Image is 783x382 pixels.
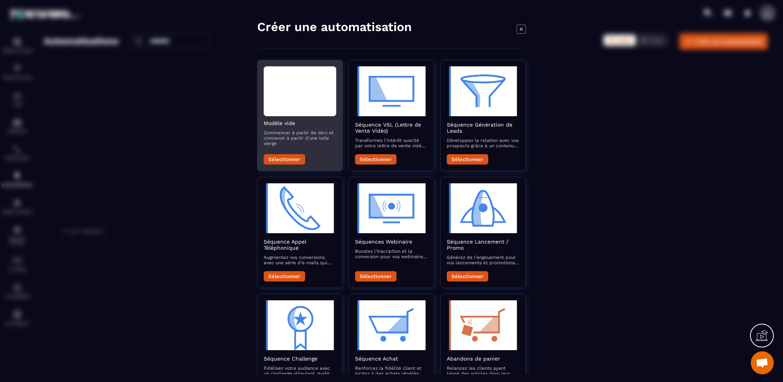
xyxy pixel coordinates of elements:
[447,239,519,251] h2: Séquence Lancement / Promo
[447,366,519,376] p: Relancez les clients ayant laissé des articles dans leur panier avec une séquence d'emails rappel...
[447,122,519,134] h2: Séquence Génération de Leads
[264,366,336,376] p: Fidélisez votre audience avec un challenge stimulant, guidé par des e-mails encourageants et éduc...
[447,154,488,165] button: Sélectionner
[355,300,428,350] img: automation-objective-icon
[264,271,305,282] button: Sélectionner
[447,138,519,148] p: Développez la relation avec vos prospects grâce à un contenu attractif qui les accompagne vers la...
[447,271,488,282] button: Sélectionner
[447,66,519,116] img: automation-objective-icon
[355,122,428,134] h2: Séquence VSL (Lettre de Vente Vidéo)
[264,255,336,265] p: Augmentez vos conversions avec une série d’e-mails qui préparent et suivent vos appels commerciaux
[355,271,396,282] button: Sélectionner
[447,183,519,233] img: automation-objective-icon
[264,154,305,165] button: Sélectionner
[355,183,428,233] img: automation-objective-icon
[447,356,519,362] h2: Abandons de panier
[264,239,336,251] h2: Séquence Appel Téléphonique
[355,66,428,116] img: automation-objective-icon
[264,120,336,126] h2: Modèle vide
[264,183,336,233] img: automation-objective-icon
[751,351,774,374] a: Ouvrir le chat
[355,356,428,362] h2: Séquence Achat
[355,366,428,376] p: Renforcez la fidélité client et incitez à des achats répétés avec des e-mails post-achat qui valo...
[447,255,519,265] p: Générez de l'engouement pour vos lancements et promotions avec une séquence d’e-mails captivante ...
[447,300,519,350] img: automation-objective-icon
[355,249,428,259] p: Boostez l'inscription et la conversion pour vos webinaires avec des e-mails qui informent, rappel...
[355,138,428,148] p: Transformez l'intérêt suscité par votre lettre de vente vidéo en actions concrètes avec des e-mai...
[264,356,336,362] h2: Séquence Challenge
[257,19,412,35] h4: Créer une automatisation
[264,130,336,146] p: Commencer à partir de zéro et concevoir à partir d'une toile vierge
[355,239,428,245] h2: Séquences Webinaire
[355,154,396,165] button: Sélectionner
[264,300,336,350] img: automation-objective-icon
